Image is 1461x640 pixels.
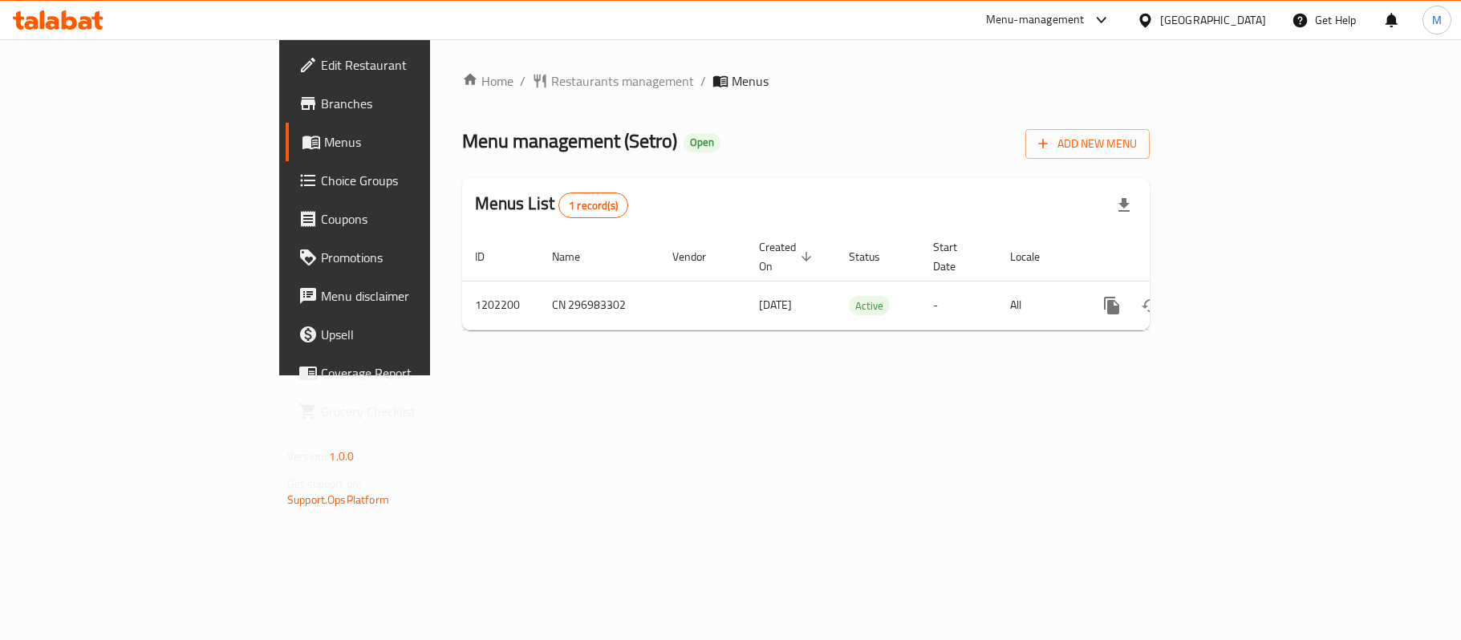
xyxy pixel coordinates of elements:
span: Edit Restaurant [321,55,510,75]
li: / [700,71,706,91]
span: Status [849,247,901,266]
span: Add New Menu [1038,134,1137,154]
span: Grocery Checklist [321,402,510,421]
span: Menus [324,132,510,152]
button: Add New Menu [1025,129,1150,159]
a: Upsell [286,315,523,354]
td: CN 296983302 [539,281,659,330]
span: Name [552,247,601,266]
span: Created On [759,237,817,276]
td: All [997,281,1080,330]
a: Promotions [286,238,523,277]
span: Restaurants management [551,71,694,91]
span: ID [475,247,505,266]
div: [GEOGRAPHIC_DATA] [1160,11,1266,29]
div: Total records count [558,192,628,218]
span: Coupons [321,209,510,229]
div: Export file [1105,186,1143,225]
td: - [920,281,997,330]
a: Grocery Checklist [286,392,523,431]
a: Menu disclaimer [286,277,523,315]
div: Menu-management [986,10,1085,30]
span: Active [849,297,890,315]
span: Start Date [933,237,978,276]
span: Upsell [321,325,510,344]
h2: Menus List [475,192,628,218]
span: Menu management ( Setro ) [462,123,677,159]
th: Actions [1080,233,1260,282]
a: Edit Restaurant [286,46,523,84]
a: Branches [286,84,523,123]
span: Coverage Report [321,363,510,383]
span: 1 record(s) [559,198,627,213]
span: Menus [732,71,769,91]
a: Coverage Report [286,354,523,392]
a: Choice Groups [286,161,523,200]
span: Locale [1010,247,1061,266]
span: [DATE] [759,294,792,315]
a: Restaurants management [532,71,694,91]
span: Open [684,136,720,149]
span: M [1432,11,1442,29]
button: Change Status [1131,286,1170,325]
div: Open [684,133,720,152]
button: more [1093,286,1131,325]
span: Menu disclaimer [321,286,510,306]
a: Coupons [286,200,523,238]
span: 1.0.0 [329,446,354,467]
span: Version: [287,446,327,467]
a: Menus [286,123,523,161]
nav: breadcrumb [462,71,1150,91]
table: enhanced table [462,233,1260,330]
span: Promotions [321,248,510,267]
a: Support.OpsPlatform [287,489,389,510]
span: Branches [321,94,510,113]
span: Vendor [672,247,727,266]
span: Choice Groups [321,171,510,190]
div: Active [849,296,890,315]
span: Get support on: [287,473,361,494]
